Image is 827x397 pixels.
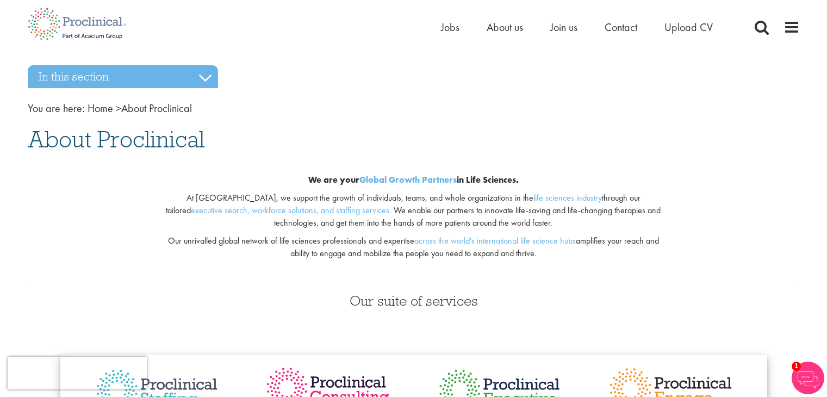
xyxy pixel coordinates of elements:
[792,362,824,394] img: Chatbot
[28,294,800,308] h3: Our suite of services
[550,20,577,34] a: Join us
[605,20,637,34] a: Contact
[308,174,519,185] b: We are your in Life Sciences.
[664,20,713,34] a: Upload CV
[792,362,801,371] span: 1
[88,101,192,115] span: About Proclinical
[159,192,668,229] p: At [GEOGRAPHIC_DATA], we support the growth of individuals, teams, and whole organizations in the...
[441,20,459,34] a: Jobs
[414,235,576,246] a: across the world's international life science hubs
[359,174,457,185] a: Global Growth Partners
[159,235,668,260] p: Our unrivalled global network of life sciences professionals and expertise amplifies your reach a...
[487,20,523,34] a: About us
[28,101,85,115] span: You are here:
[28,65,218,88] h3: In this section
[191,204,389,216] a: executive search, workforce solutions, and staffing services
[533,192,602,203] a: life sciences industry
[8,357,147,389] iframe: reCAPTCHA
[88,101,113,115] a: breadcrumb link to Home
[116,101,121,115] span: >
[28,125,204,154] span: About Proclinical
